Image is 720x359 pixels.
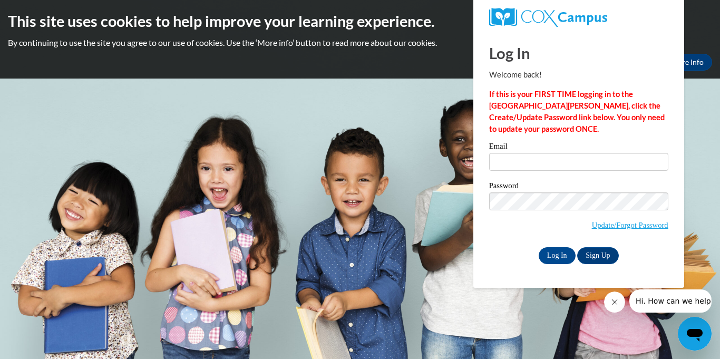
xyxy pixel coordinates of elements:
[604,292,625,313] iframe: Close message
[8,11,712,32] h2: This site uses cookies to help improve your learning experience.
[8,37,712,48] p: By continuing to use the site you agree to our use of cookies. Use the ‘More info’ button to read...
[629,289,712,313] iframe: Message from company
[6,7,85,16] span: Hi. How can we help?
[489,42,668,64] h1: Log In
[577,247,618,264] a: Sign Up
[489,8,607,27] img: COX Campus
[489,182,668,192] label: Password
[592,221,668,229] a: Update/Forgot Password
[678,317,712,351] iframe: Button to launch messaging window
[489,90,665,133] strong: If this is your FIRST TIME logging in to the [GEOGRAPHIC_DATA][PERSON_NAME], click the Create/Upd...
[663,54,712,71] a: More Info
[489,8,668,27] a: COX Campus
[489,69,668,81] p: Welcome back!
[539,247,576,264] input: Log In
[489,142,668,153] label: Email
